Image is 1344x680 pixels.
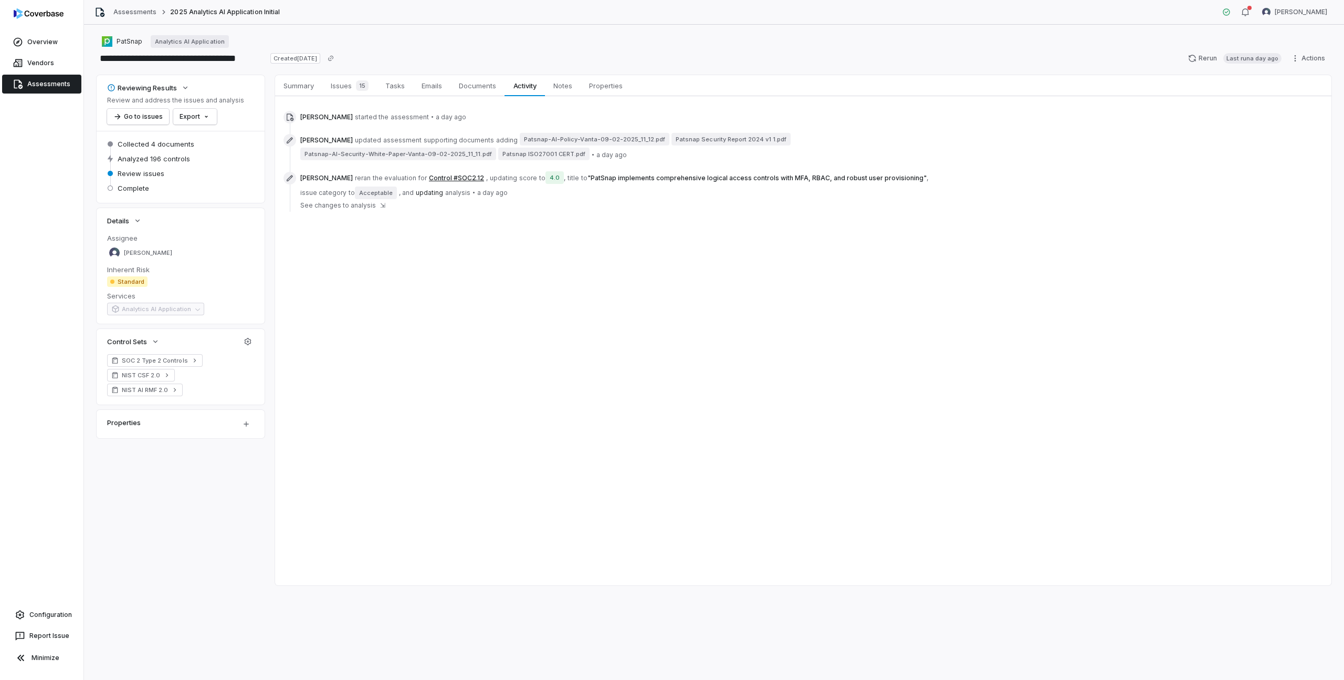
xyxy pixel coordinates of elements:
span: updated [355,136,381,145]
span: Patsnap-AI-Security-White-Paper-Vanta-09-02-2025_11_11.pdf [300,148,496,160]
span: , [564,174,565,182]
button: Control #SOC2.12 [429,174,484,182]
span: Documents [455,79,500,92]
a: Vendors [2,54,81,73]
span: a day ago [436,113,466,121]
span: Activity [509,79,541,92]
span: a day ago [596,151,627,159]
span: supporting documents [424,136,494,145]
span: Standard [107,276,148,287]
span: Tasks [381,79,409,92]
span: assessment [391,113,429,121]
a: NIST AI RMF 2.0 [107,384,183,396]
img: Mike Phillips avatar [109,248,120,258]
span: reran [355,174,371,182]
span: [PERSON_NAME] [300,113,353,121]
span: PatSnap [117,37,142,46]
button: Actions [1288,50,1331,66]
span: SOC 2 Type 2 Controls [122,356,188,365]
span: 4.0 [545,171,564,184]
span: • [431,112,434,121]
span: updating [300,172,955,199]
span: assessment [383,136,422,145]
button: Export [173,109,217,125]
span: Summary [279,79,318,92]
a: SOC 2 Type 2 Controls [107,354,203,367]
a: Assessments [2,75,81,94]
button: Copy link [321,49,340,68]
span: analysis [445,189,470,197]
span: Last run a day ago [1223,53,1282,64]
span: Acceptable [355,187,397,199]
span: adding [496,136,518,145]
span: Emails [417,79,446,92]
span: a day ago [477,189,508,197]
span: NIST CSF 2.0 [122,371,160,379]
span: Analyzed 196 controls [118,154,190,163]
dt: Assignee [107,233,254,243]
button: Control Sets [104,332,163,351]
span: See changes to analysis [300,201,376,210]
span: to [349,189,355,197]
span: " PatSnap implements comprehensive logical access controls with MFA, RBAC, and robust user provis... [587,174,927,182]
a: NIST CSF 2.0 [107,369,175,382]
a: Analytics AI Application [151,35,229,48]
p: Review and address the issues and analysis [107,96,244,105]
img: Mike Phillips avatar [1262,8,1270,16]
span: 2025 Analytics AI Application Initial [170,8,279,16]
span: to [539,174,545,182]
span: score [519,174,537,182]
span: issue category [300,189,346,197]
span: Complete [118,183,149,193]
button: https://patsnap.com/PatSnap [99,32,145,51]
span: NIST AI RMF 2.0 [122,386,168,394]
span: [PERSON_NAME] [124,249,172,257]
dt: Services [107,291,254,301]
span: Properties [585,79,627,92]
span: Control Sets [107,337,147,346]
span: Review issues [118,169,164,178]
dt: Inherent Risk [107,265,254,274]
span: Patsnap ISO27001 CERT.pdf [498,148,590,160]
span: [PERSON_NAME] [300,174,353,182]
span: title [568,174,579,182]
span: Created [DATE] [270,53,320,64]
span: Notes [549,79,576,92]
span: started the [355,113,388,121]
button: Reviewing Results [104,78,193,97]
button: Mike Phillips avatar[PERSON_NAME] [1256,4,1333,20]
span: • [472,188,475,197]
span: Issues [327,78,373,93]
span: , [927,174,928,182]
span: , [486,174,488,182]
a: Configuration [4,605,79,624]
span: • [592,150,594,159]
button: Go to issues [107,109,169,125]
span: , and [399,189,414,197]
span: ⇲ [380,201,385,210]
a: Assessments [113,8,156,16]
span: 15 [356,80,369,91]
span: [PERSON_NAME] [300,136,353,145]
span: the evaluation for [373,174,427,182]
button: RerunLast runa day ago [1182,50,1288,66]
span: [PERSON_NAME] [1275,8,1327,16]
span: to [581,174,587,182]
button: Details [104,211,145,230]
span: Patsnap Security Report 2024 v1 1.pdf [671,133,791,146]
span: updating [490,174,517,182]
button: See changes to analysis⇲ [300,201,385,210]
button: Report Issue [4,626,79,645]
span: Collected 4 documents [118,139,194,149]
a: Overview [2,33,81,51]
span: Details [107,216,129,225]
span: Patsnap-AI-Policy-Vanta-09-02-2025_11_12.pdf [520,133,669,146]
img: logo-D7KZi-bG.svg [14,8,64,19]
div: Reviewing Results [107,83,177,92]
button: Minimize [4,647,79,668]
